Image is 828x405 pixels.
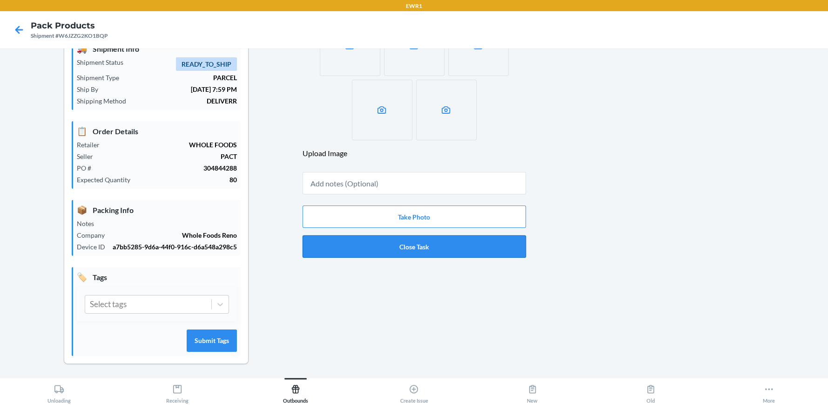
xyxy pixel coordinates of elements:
[101,151,237,161] p: PACT
[355,378,473,404] button: Create Issue
[31,32,108,40] div: Shipment #W6JZZG2KO1BQP
[303,172,526,194] input: Add notes (Optional)
[138,175,237,185] p: 80
[90,298,127,310] div: Select tags
[710,378,828,404] button: More
[77,163,99,173] p: PO #
[107,140,237,150] p: WHOLE FOODS
[473,378,592,404] button: New
[400,380,428,404] div: Create Issue
[303,235,526,258] button: Close Task
[113,242,237,252] p: a7bb5285-9d6a-44f0-916c-d6a548a298c5
[77,204,237,216] p: Packing Info
[77,219,101,228] p: Notes
[77,271,237,283] p: Tags
[77,84,106,94] p: Ship By
[283,380,308,404] div: Outbounds
[592,378,710,404] button: Old
[303,206,526,228] button: Take Photo
[77,57,131,67] p: Shipment Status
[77,242,113,252] p: Device ID
[77,125,237,137] p: Order Details
[646,380,656,404] div: Old
[166,380,188,404] div: Receiving
[77,230,112,240] p: Company
[176,57,237,71] span: READY_TO_SHIP
[303,148,526,159] header: Upload Image
[31,20,108,32] h4: Pack Products
[127,73,237,82] p: PARCEL
[99,163,237,173] p: 304844288
[406,2,422,10] p: EWR1
[236,378,355,404] button: Outbounds
[763,380,775,404] div: More
[77,140,107,150] p: Retailer
[77,175,138,185] p: Expected Quantity
[47,380,71,404] div: Unloading
[106,84,237,94] p: [DATE] 7:59 PM
[77,204,87,216] span: 📦
[527,380,538,404] div: New
[187,329,237,352] button: Submit Tags
[77,96,134,106] p: Shipping Method
[77,42,87,55] span: 🚚
[112,230,237,240] p: Whole Foods Reno
[118,378,236,404] button: Receiving
[77,42,237,55] p: Shipment Info
[77,73,127,82] p: Shipment Type
[134,96,237,106] p: DELIVERR
[77,151,101,161] p: Seller
[77,125,87,137] span: 📋
[77,271,87,283] span: 🏷️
